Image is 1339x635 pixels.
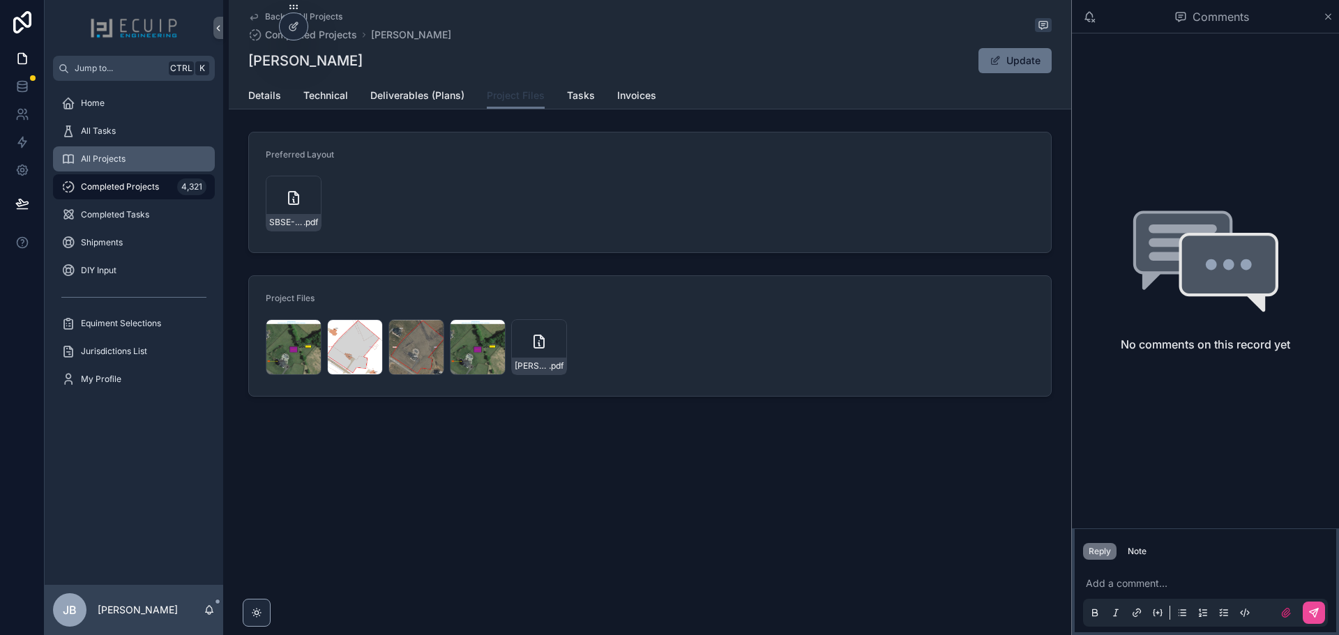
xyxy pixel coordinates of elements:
span: JB [63,602,77,618]
a: Technical [303,83,348,111]
button: Note [1122,543,1152,560]
h2: No comments on this record yet [1121,336,1290,353]
a: Completed Projects4,321 [53,174,215,199]
a: Tasks [567,83,595,111]
span: Comments [1193,8,1249,25]
span: Equiment Selections [81,318,161,329]
span: Ctrl [169,61,194,75]
span: Back to All Projects [265,11,342,22]
div: 4,321 [177,178,206,195]
span: Preferred Layout [266,149,334,160]
p: [PERSON_NAME] [98,603,178,617]
span: Shipments [81,237,123,248]
a: Jurisdictions List [53,339,215,364]
span: My Profile [81,374,121,385]
a: Details [248,83,281,111]
a: Deliverables (Plans) [370,83,464,111]
a: Completed Tasks [53,202,215,227]
span: Project Files [266,293,315,303]
span: Jump to... [75,63,163,74]
span: Technical [303,89,348,102]
span: .pdf [549,360,563,372]
div: scrollable content [45,81,223,410]
span: Details [248,89,281,102]
span: All Projects [81,153,126,165]
a: Home [53,91,215,116]
span: Project Files [487,89,545,102]
a: Back to All Projects [248,11,342,22]
a: My Profile [53,367,215,392]
span: [PERSON_NAME]-Survey---Rooftop-PV-_20250826150843 [515,360,549,372]
span: Deliverables (Plans) [370,89,464,102]
span: Completed Tasks [81,209,149,220]
button: Jump to...CtrlK [53,56,215,81]
a: Shipments [53,230,215,255]
a: DIY Input [53,258,215,283]
a: Project Files [487,83,545,109]
a: Invoices [617,83,656,111]
img: App logo [90,17,178,39]
button: Reply [1083,543,1117,560]
button: Update [978,48,1052,73]
a: Completed Projects [248,28,357,42]
span: Invoices [617,89,656,102]
span: SBSE-US-DS-en-24 [269,217,303,228]
span: Tasks [567,89,595,102]
a: [PERSON_NAME] [371,28,451,42]
a: Equiment Selections [53,311,215,336]
span: Home [81,98,105,109]
a: All Projects [53,146,215,171]
h1: [PERSON_NAME] [248,51,363,70]
span: Completed Projects [81,181,159,192]
span: DIY Input [81,265,116,276]
a: All Tasks [53,118,215,144]
span: K [197,63,208,74]
span: Completed Projects [265,28,357,42]
span: .pdf [303,217,318,228]
span: Jurisdictions List [81,346,147,357]
span: All Tasks [81,125,116,137]
div: Note [1128,546,1147,557]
